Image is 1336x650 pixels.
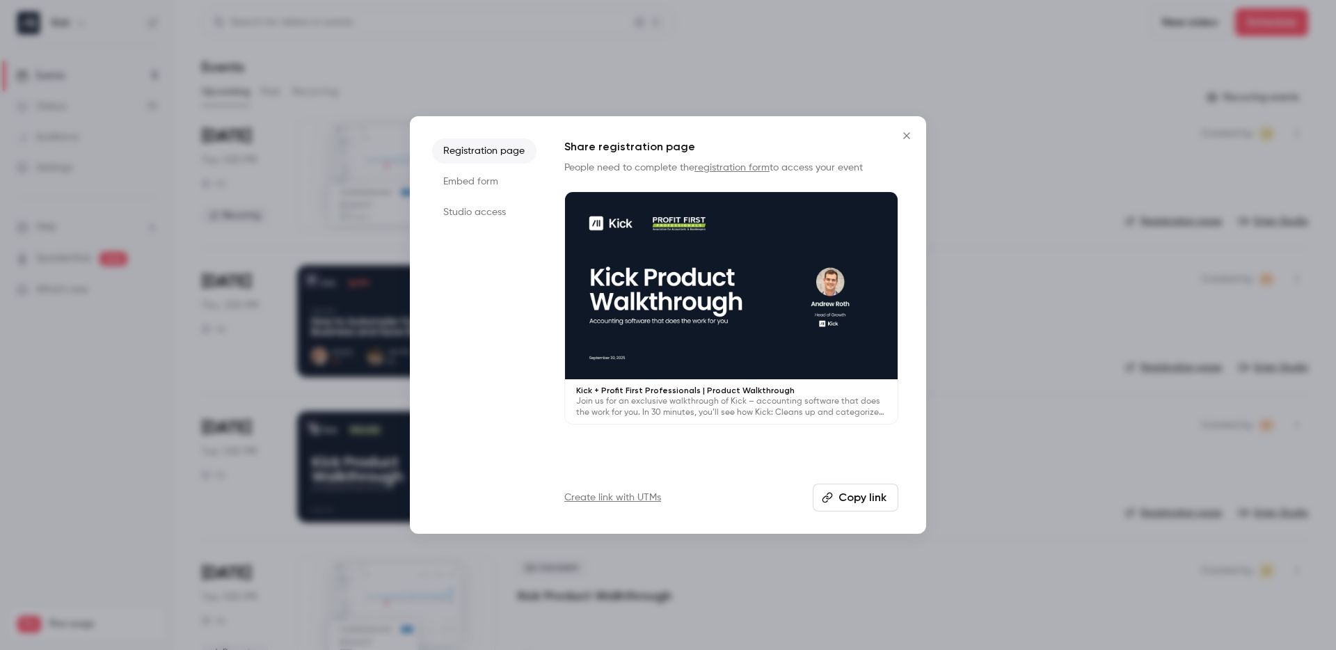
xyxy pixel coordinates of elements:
[432,138,536,164] li: Registration page
[564,138,898,155] h1: Share registration page
[432,200,536,225] li: Studio access
[694,163,770,173] a: registration form
[564,161,898,175] p: People need to complete the to access your event
[432,169,536,194] li: Embed form
[564,491,661,505] a: Create link with UTMs
[576,385,886,396] p: Kick + Profit First Professionals | Product Walkthrough
[893,122,921,150] button: Close
[813,484,898,512] button: Copy link
[564,191,898,425] a: Kick + Profit First Professionals | Product WalkthroughJoin us for an exclusive walkthrough of Ki...
[576,396,886,418] p: Join us for an exclusive walkthrough of Kick – accounting software that does the work for you. In...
